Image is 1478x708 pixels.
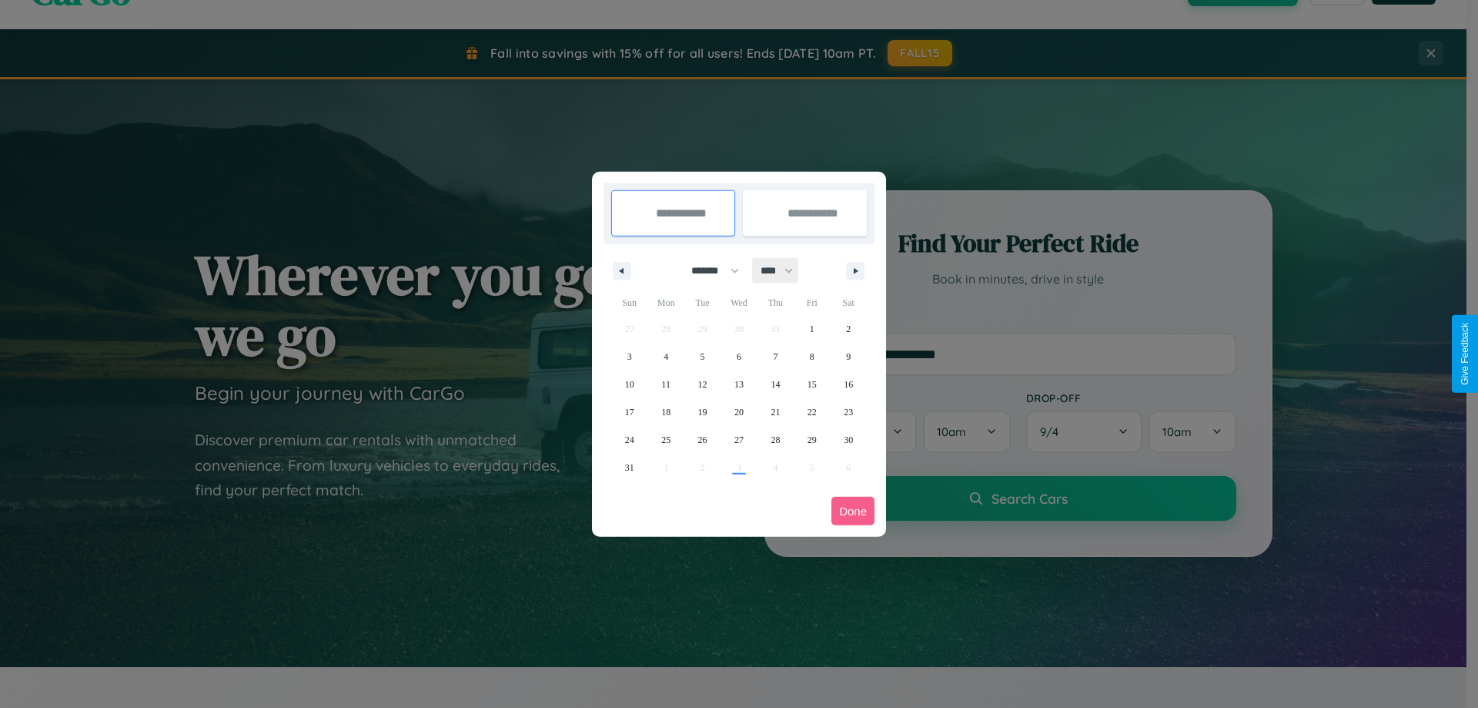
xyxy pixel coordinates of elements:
span: 29 [808,426,817,454]
button: 30 [831,426,867,454]
button: 26 [684,426,721,454]
button: 9 [831,343,867,371]
button: Done [831,497,874,525]
span: 18 [661,398,670,426]
button: 25 [647,426,684,454]
span: 17 [625,398,634,426]
button: 2 [831,315,867,343]
button: 6 [721,343,757,371]
button: 17 [611,398,647,426]
span: 14 [771,371,780,398]
button: 11 [647,371,684,398]
span: 25 [661,426,670,454]
div: Give Feedback [1460,323,1470,385]
button: 13 [721,371,757,398]
button: 23 [831,398,867,426]
span: 21 [771,398,780,426]
button: 15 [794,371,830,398]
button: 1 [794,315,830,343]
button: 27 [721,426,757,454]
button: 24 [611,426,647,454]
span: 22 [808,398,817,426]
button: 19 [684,398,721,426]
button: 28 [757,426,794,454]
span: 23 [844,398,853,426]
span: Sun [611,290,647,315]
span: 7 [773,343,777,371]
button: 18 [647,398,684,426]
span: 6 [737,343,741,371]
button: 4 [647,343,684,371]
span: 26 [698,426,707,454]
span: Sat [831,290,867,315]
span: Fri [794,290,830,315]
button: 20 [721,398,757,426]
span: 15 [808,371,817,398]
span: 27 [734,426,744,454]
span: 10 [625,371,634,398]
button: 5 [684,343,721,371]
span: 11 [661,371,670,398]
span: 1 [810,315,814,343]
button: 22 [794,398,830,426]
span: 16 [844,371,853,398]
span: 24 [625,426,634,454]
span: 4 [664,343,668,371]
button: 12 [684,371,721,398]
span: 5 [701,343,705,371]
span: Mon [647,290,684,315]
span: 19 [698,398,707,426]
span: Tue [684,290,721,315]
span: 13 [734,371,744,398]
button: 21 [757,398,794,426]
button: 3 [611,343,647,371]
button: 8 [794,343,830,371]
span: 12 [698,371,707,398]
button: 10 [611,371,647,398]
button: 16 [831,371,867,398]
span: 3 [627,343,632,371]
span: 30 [844,426,853,454]
span: 2 [846,315,851,343]
span: Wed [721,290,757,315]
span: 9 [846,343,851,371]
button: 31 [611,454,647,482]
span: 8 [810,343,814,371]
span: Thu [757,290,794,315]
span: 20 [734,398,744,426]
button: 14 [757,371,794,398]
span: 28 [771,426,780,454]
span: 31 [625,454,634,482]
button: 7 [757,343,794,371]
button: 29 [794,426,830,454]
